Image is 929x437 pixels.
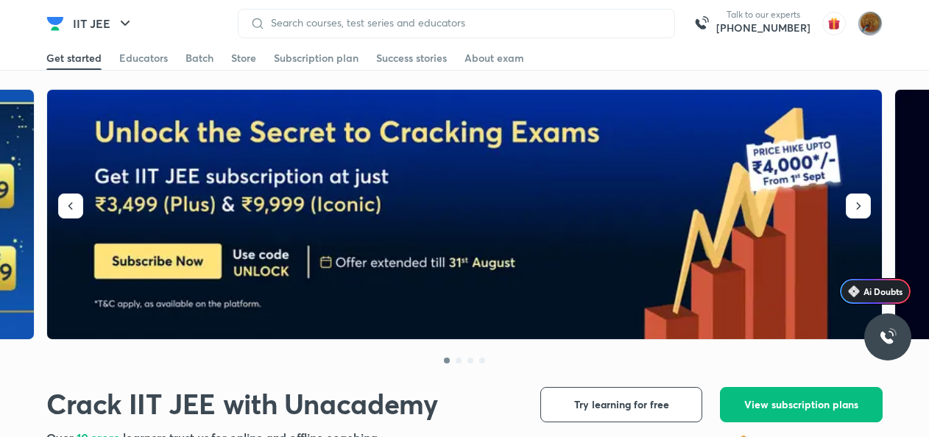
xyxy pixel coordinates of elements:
a: Success stories [376,46,447,70]
div: Subscription plan [274,51,358,65]
a: Get started [46,46,102,70]
button: IIT JEE [64,9,143,38]
div: Batch [186,51,213,65]
img: call-us [687,9,716,38]
img: Company Logo [46,15,64,32]
a: [PHONE_NUMBER] [716,21,810,35]
div: Educators [119,51,168,65]
a: Ai Doubts [839,278,911,305]
a: Batch [186,46,213,70]
span: Try learning for free [574,397,669,412]
p: Talk to our experts [716,9,810,21]
img: ttu [879,328,897,346]
a: About exam [464,46,524,70]
a: Educators [119,46,168,70]
span: Ai Doubts [863,285,902,297]
img: avatar [822,12,846,35]
a: Store [231,46,256,70]
div: Store [231,51,256,65]
span: View subscription plans [744,397,858,412]
img: Icon [848,285,860,297]
div: Success stories [376,51,447,65]
a: Subscription plan [274,46,358,70]
button: View subscription plans [720,387,883,422]
div: About exam [464,51,524,65]
h1: Crack IIT JEE with Unacademy [46,387,437,420]
div: Get started [46,51,102,65]
img: Vartika tiwary uttarpradesh [858,11,883,36]
input: Search courses, test series and educators [265,17,663,29]
button: Try learning for free [540,387,702,422]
